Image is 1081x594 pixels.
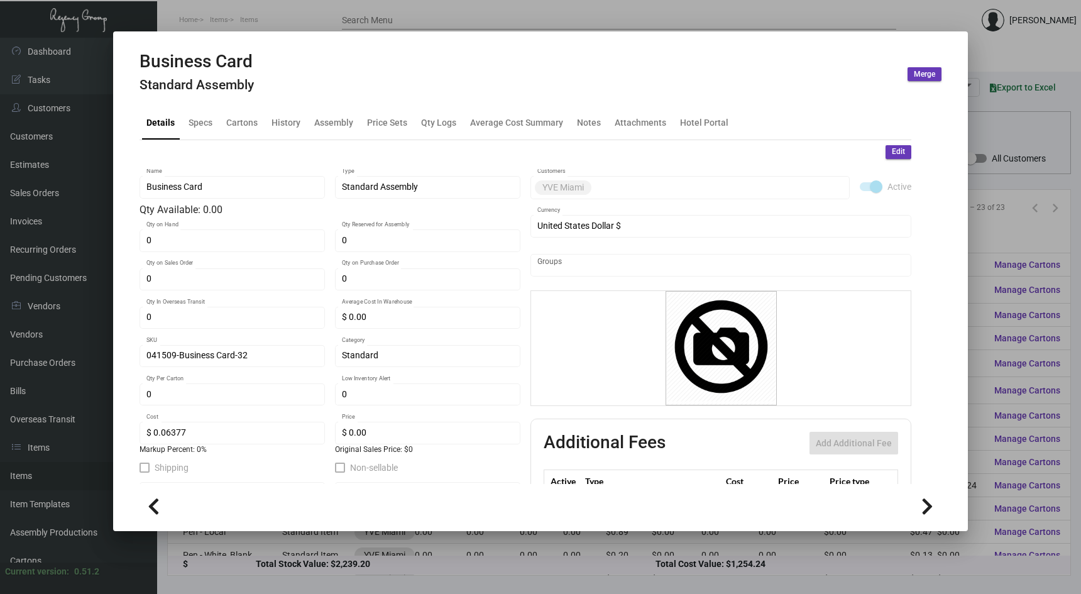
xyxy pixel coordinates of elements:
div: Specs [189,116,212,129]
th: Type [582,470,723,492]
input: Add new.. [537,260,905,270]
th: Price [775,470,826,492]
div: 0.51.2 [74,565,99,578]
button: Add Additional Fee [809,432,898,454]
div: Cartons [226,116,258,129]
th: Cost [723,470,774,492]
mat-chip: YVE Miami [535,180,591,195]
input: Add new.. [594,182,843,192]
div: Qty Available: 0.00 [140,202,520,217]
div: History [272,116,300,129]
div: Average Cost Summary [470,116,563,129]
button: Merge [908,67,941,81]
div: Qty Logs [421,116,456,129]
h2: Additional Fees [544,432,666,454]
span: Active [887,179,911,194]
span: Add Additional Fee [816,438,892,448]
div: Attachments [615,116,666,129]
div: Price Sets [367,116,407,129]
div: Hotel Portal [680,116,728,129]
span: Shipping [155,460,189,475]
h4: Standard Assembly [140,77,254,93]
h2: Business Card [140,51,254,72]
th: Price type [826,470,883,492]
span: Edit [892,146,905,157]
th: Active [544,470,583,492]
div: Details [146,116,175,129]
span: Non-sellable [350,460,398,475]
div: Assembly [314,116,353,129]
button: Edit [886,145,911,159]
span: Merge [914,69,935,80]
div: Current version: [5,565,69,578]
div: Notes [577,116,601,129]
